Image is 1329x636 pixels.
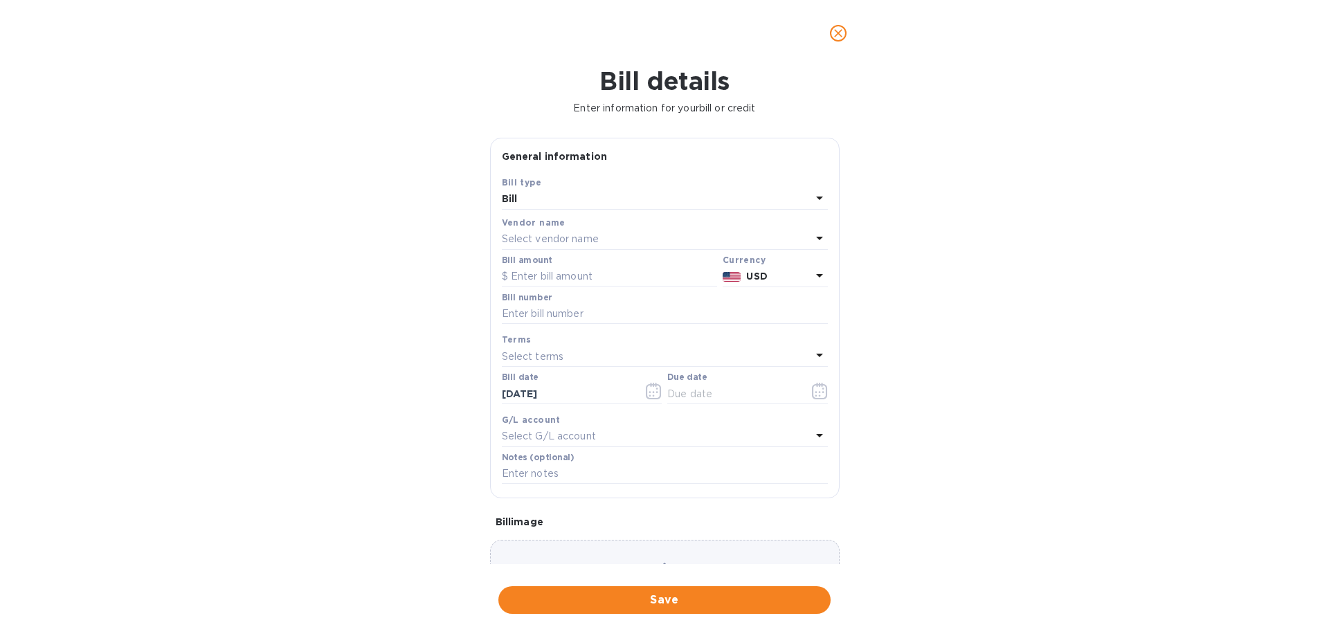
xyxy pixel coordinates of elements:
[496,515,834,529] p: Bill image
[502,151,608,162] b: General information
[509,592,820,608] span: Save
[502,266,717,287] input: $ Enter bill amount
[502,374,539,382] label: Bill date
[667,374,707,382] label: Due date
[502,453,575,462] label: Notes (optional)
[746,271,767,282] b: USD
[502,193,518,204] b: Bill
[502,177,542,188] b: Bill type
[502,464,828,484] input: Enter notes
[822,17,855,50] button: close
[502,383,633,404] input: Select date
[498,586,831,614] button: Save
[723,272,741,282] img: USD
[502,334,532,345] b: Terms
[502,415,561,425] b: G/L account
[502,304,828,325] input: Enter bill number
[502,429,596,444] p: Select G/L account
[667,383,798,404] input: Due date
[502,349,564,364] p: Select terms
[502,232,599,246] p: Select vendor name
[11,66,1318,96] h1: Bill details
[502,293,552,302] label: Bill number
[11,101,1318,116] p: Enter information for your bill or credit
[502,217,566,228] b: Vendor name
[502,256,552,264] label: Bill amount
[723,255,766,265] b: Currency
